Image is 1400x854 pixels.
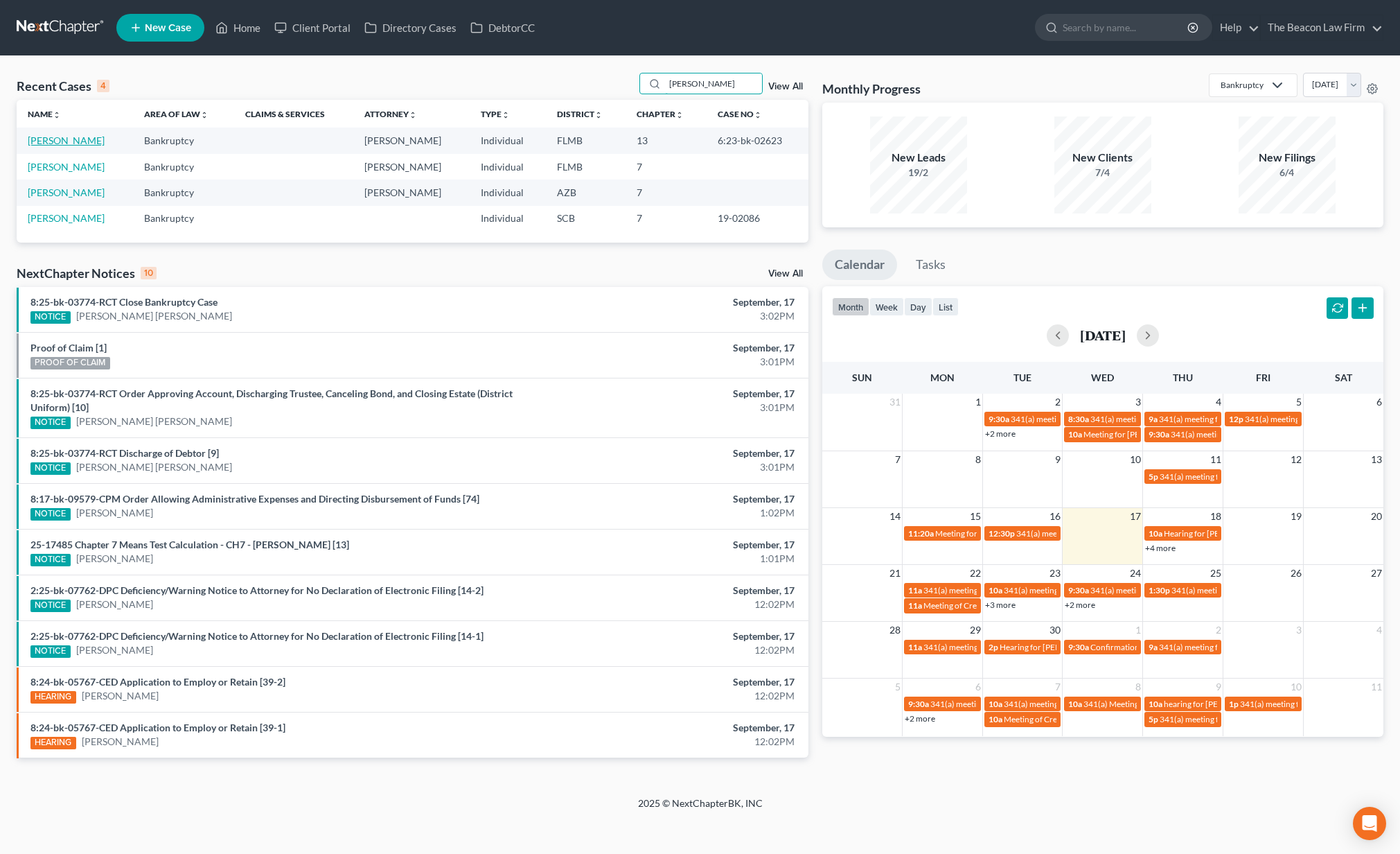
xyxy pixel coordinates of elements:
span: 9a [1149,642,1158,652]
a: 2:25-bk-07762-DPC Deficiency/Warning Notice to Attorney for No Declaration of Electronic Filing [... [30,584,484,596]
a: View All [768,82,803,91]
span: 12 [1289,451,1303,468]
span: 21 [888,565,902,582]
span: 9:30a [908,699,929,709]
td: 13 [626,128,707,153]
span: New Case [145,23,191,33]
a: Typeunfold_more [481,109,510,119]
div: NOTICE [30,508,71,521]
span: 23 [1048,565,1062,582]
a: +4 more [1145,543,1176,553]
div: September, 17 [549,492,794,506]
span: 341(a) Meeting for [PERSON_NAME] [1083,699,1218,709]
span: 15 [968,508,982,525]
span: 341(a) meeting for [PERSON_NAME] [1159,414,1293,424]
div: New Clients [1054,150,1151,166]
div: September, 17 [549,387,794,401]
span: 10 [1128,451,1142,468]
td: Individual [470,180,546,205]
span: 1p [1229,699,1239,709]
td: Bankruptcy [133,180,234,205]
span: 8 [1134,679,1142,695]
td: 6:23-bk-02623 [707,128,808,153]
a: 8:25-bk-03774-RCT Order Approving Account, Discharging Trustee, Canceling Bond, and Closing Estat... [30,387,513,413]
span: 341(a) meeting for [PERSON_NAME] [1160,714,1293,724]
td: 19-02086 [707,206,808,232]
span: 341(a) meeting for [PERSON_NAME] [923,642,1057,652]
div: HEARING [30,737,76,749]
span: Mon [930,372,955,383]
span: 9:30a [1068,585,1089,595]
span: 10a [1068,429,1082,439]
a: 8:25-bk-03774-RCT Close Bankruptcy Case [30,296,218,308]
a: [PERSON_NAME] [82,689,159,703]
span: 27 [1370,565,1383,582]
a: [PERSON_NAME] [76,506,153,520]
div: 3:01PM [549,460,794,474]
button: week [869,297,904,316]
span: 10a [1149,528,1162,539]
span: 341(a) meeting for [PERSON_NAME] [1016,528,1150,539]
a: [PERSON_NAME] [28,212,105,224]
td: Individual [470,206,546,232]
div: September, 17 [549,629,794,643]
span: 16 [1048,508,1062,525]
button: month [832,297,869,316]
span: 1:30p [1149,585,1170,595]
a: Chapterunfold_more [637,109,684,119]
i: unfold_more [409,111,417,119]
div: New Leads [870,150,967,166]
a: Directory Cases [357,15,463,40]
div: September, 17 [549,584,794,598]
div: 6/4 [1239,166,1336,180]
span: 25 [1209,565,1223,582]
div: 12:02PM [549,643,794,657]
span: Hearing for [PERSON_NAME] [1164,528,1272,539]
span: 341(a) meeting for [PERSON_NAME] [1160,471,1293,482]
div: Recent Cases [17,78,109,94]
span: 20 [1370,508,1383,525]
span: 5 [1295,394,1303,410]
td: Individual [470,154,546,180]
div: 12:02PM [549,598,794,611]
i: unfold_more [754,111,762,119]
span: 12p [1229,414,1243,424]
div: September, 17 [549,446,794,460]
td: 7 [626,154,707,180]
span: 11a [908,600,922,611]
i: unfold_more [675,111,684,119]
h2: [DATE] [1080,328,1126,342]
div: September, 17 [549,341,794,355]
span: 19 [1289,508,1303,525]
a: [PERSON_NAME] [76,552,153,566]
span: Meeting for [PERSON_NAME] & [PERSON_NAME] De [PERSON_NAME] [935,528,1196,539]
div: 1:01PM [549,552,794,566]
td: Bankruptcy [133,128,234,153]
span: 13 [1370,451,1383,468]
span: 2 [1054,394,1062,410]
a: [PERSON_NAME] [PERSON_NAME] [76,415,232,428]
a: DebtorCC [463,15,542,40]
span: 3 [1134,394,1142,410]
a: Districtunfold_more [557,109,603,119]
span: Tue [1013,372,1031,383]
a: +2 more [985,428,1016,439]
a: [PERSON_NAME] [28,134,105,146]
div: 7/4 [1054,166,1151,180]
h3: Monthly Progress [822,80,921,97]
i: unfold_more [53,111,61,119]
span: 341(a) meeting for [PERSON_NAME] [1171,429,1304,439]
span: 18 [1209,508,1223,525]
span: 31 [888,394,902,410]
div: September, 17 [549,675,794,689]
td: [PERSON_NAME] [353,154,470,180]
div: September, 17 [549,721,794,735]
div: PROOF OF CLAIM [30,357,110,369]
a: Proof of Claim [1] [30,342,107,354]
span: 29 [968,622,982,638]
th: Claims & Services [234,100,353,128]
a: Client Portal [267,15,357,40]
div: Bankruptcy [1221,79,1264,91]
div: 19/2 [870,166,967,180]
span: Sun [852,372,872,383]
